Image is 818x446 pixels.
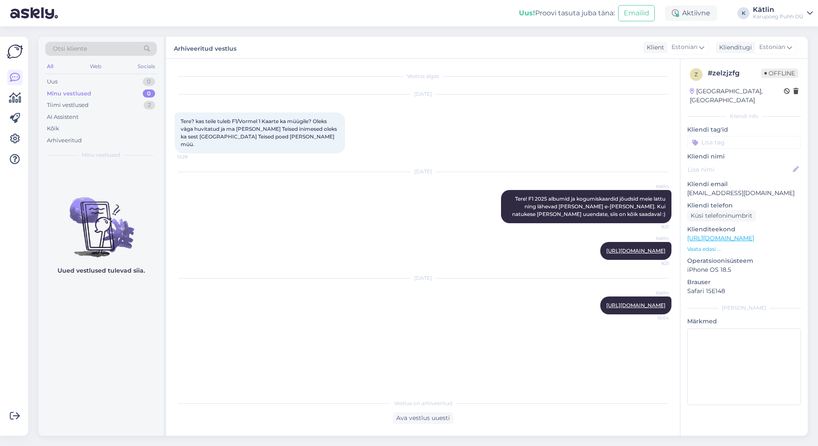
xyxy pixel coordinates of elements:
[687,304,801,312] div: [PERSON_NAME]
[688,165,791,174] input: Lisa nimi
[47,124,59,133] div: Kõik
[58,266,145,275] p: Uued vestlused tulevad siia.
[687,278,801,287] p: Brauser
[690,87,784,105] div: [GEOGRAPHIC_DATA], [GEOGRAPHIC_DATA]
[687,265,801,274] p: iPhone OS 18.5
[393,412,453,424] div: Ava vestlus uuesti
[687,317,801,326] p: Märkmed
[519,8,615,18] div: Proovi tasuta juba täna:
[716,43,752,52] div: Klienditugi
[737,7,749,19] div: K
[175,274,671,282] div: [DATE]
[38,182,164,259] img: No chats
[694,71,698,78] span: z
[144,101,155,109] div: 2
[687,180,801,189] p: Kliendi email
[175,168,671,176] div: [DATE]
[637,315,669,321] span: 10:04
[687,152,801,161] p: Kliendi nimi
[143,89,155,98] div: 0
[708,68,761,78] div: # zelzjzfg
[637,224,669,230] span: 9:21
[47,113,78,121] div: AI Assistent
[687,287,801,296] p: Safari 15E148
[665,6,717,21] div: Aktiivne
[175,72,671,80] div: Vestlus algas
[177,154,209,160] span: 13:29
[687,210,756,222] div: Küsi telefoninumbrit
[88,61,103,72] div: Web
[643,43,664,52] div: Klient
[47,89,91,98] div: Minu vestlused
[7,43,23,60] img: Askly Logo
[759,43,785,52] span: Estonian
[687,245,801,253] p: Vaata edasi ...
[175,90,671,98] div: [DATE]
[637,260,669,267] span: 9:21
[637,290,669,296] span: Kätlin
[753,6,813,20] a: KätlinKarupoeg Puhh OÜ
[143,78,155,86] div: 0
[45,61,55,72] div: All
[519,9,535,17] b: Uus!
[687,234,754,242] a: [URL][DOMAIN_NAME]
[687,225,801,234] p: Klienditeekond
[47,78,58,86] div: Uus
[687,189,801,198] p: [EMAIL_ADDRESS][DOMAIN_NAME]
[394,400,452,407] span: Vestlus on arhiveeritud
[82,151,120,159] span: Minu vestlused
[47,136,82,145] div: Arhiveeritud
[53,44,87,53] span: Otsi kliente
[181,118,338,147] span: Tere? kas teile tuleb F1/Vormel 1 Kaarte ka müügile? Oleks väga huvitatud ja ma [PERSON_NAME] Tei...
[47,101,89,109] div: Tiimi vestlused
[753,6,804,13] div: Kätlin
[761,69,798,78] span: Offline
[637,183,669,190] span: Kätlin
[136,61,157,72] div: Socials
[753,13,804,20] div: Karupoeg Puhh OÜ
[687,125,801,134] p: Kliendi tag'id
[671,43,697,52] span: Estonian
[618,5,655,21] button: Emailid
[606,302,665,308] a: [URL][DOMAIN_NAME]
[606,247,665,254] a: [URL][DOMAIN_NAME]
[174,42,236,53] label: Arhiveeritud vestlus
[687,256,801,265] p: Operatsioonisüsteem
[512,196,667,217] span: Tere! F1 2025 albumid ja kogumiskaardid jõudsid meie lattu ning lähevad [PERSON_NAME] e-[PERSON_N...
[687,201,801,210] p: Kliendi telefon
[637,235,669,242] span: Kätlin
[687,136,801,149] input: Lisa tag
[687,112,801,120] div: Kliendi info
